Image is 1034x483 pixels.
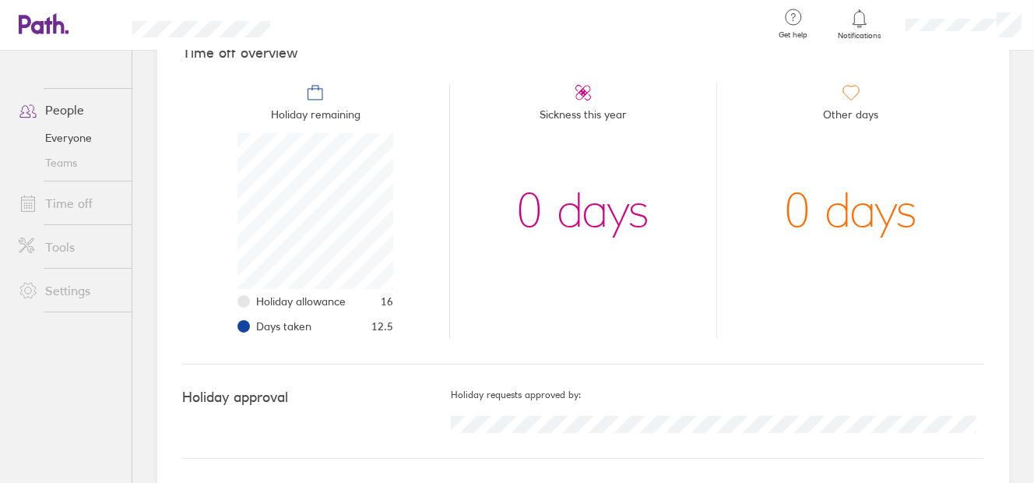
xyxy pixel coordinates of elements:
[823,102,878,133] span: Other days
[256,320,311,333] span: Days taken
[6,231,132,263] a: Tools
[6,94,132,125] a: People
[768,30,819,40] span: Get help
[271,102,360,133] span: Holiday remaining
[6,125,132,150] a: Everyone
[256,295,346,308] span: Holiday allowance
[540,102,627,133] span: Sickness this year
[6,150,132,175] a: Teams
[381,295,393,308] span: 16
[835,8,885,41] a: Notifications
[182,390,451,406] h4: Holiday approval
[6,188,132,219] a: Time off
[451,390,984,400] h5: Holiday requests approved by:
[784,133,917,289] div: 0 days
[517,133,650,289] div: 0 days
[6,275,132,306] a: Settings
[371,320,393,333] span: 12.5
[182,45,984,62] h4: Time off overview
[835,31,885,41] span: Notifications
